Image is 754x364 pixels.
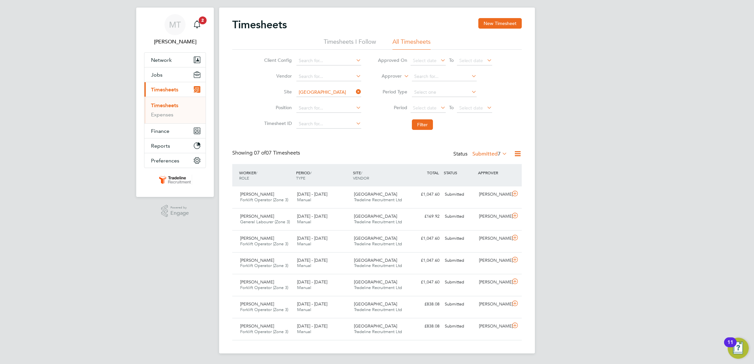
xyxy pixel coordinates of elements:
[408,211,442,222] div: £169.92
[151,128,169,134] span: Finance
[297,235,327,241] span: [DATE] - [DATE]
[296,56,361,65] input: Search for...
[296,72,361,81] input: Search for...
[354,329,402,334] span: Tradeline Recruitment Ltd
[442,299,476,310] div: Submitted
[240,301,274,307] span: [PERSON_NAME]
[412,119,433,130] button: Filter
[169,20,181,29] span: MT
[442,167,476,179] div: STATUS
[392,38,431,50] li: All Timesheets
[297,307,311,312] span: Manual
[254,150,300,156] span: 07 Timesheets
[476,189,511,200] div: [PERSON_NAME]
[262,73,292,79] label: Vendor
[351,167,408,184] div: SITE
[459,58,483,63] span: Select date
[297,197,311,203] span: Manual
[262,120,292,126] label: Timesheet ID
[256,170,257,175] span: /
[354,241,402,247] span: Tradeline Recruitment Ltd
[453,150,509,159] div: Status
[442,189,476,200] div: Submitted
[408,321,442,332] div: £838.08
[144,97,206,123] div: Timesheets
[472,151,507,157] label: Submitted
[354,285,402,290] span: Tradeline Recruitment Ltd
[240,329,288,334] span: Forklift Operator (Zone 3)
[297,257,327,263] span: [DATE] - [DATE]
[442,233,476,244] div: Submitted
[354,257,397,263] span: [GEOGRAPHIC_DATA]
[728,338,749,359] button: Open Resource Center, 11 new notifications
[240,307,288,312] span: Forklift Operator (Zone 3)
[254,150,266,156] span: 07 of
[240,263,288,268] span: Forklift Operator (Zone 3)
[238,167,294,184] div: WORKER
[262,57,292,63] label: Client Config
[151,102,178,109] a: Timesheets
[476,255,511,266] div: [PERSON_NAME]
[354,235,397,241] span: [GEOGRAPHIC_DATA]
[354,191,397,197] span: [GEOGRAPHIC_DATA]
[240,279,274,285] span: [PERSON_NAME]
[297,285,311,290] span: Manual
[144,53,206,67] button: Network
[476,277,511,288] div: [PERSON_NAME]
[476,167,511,179] div: APPROVER
[240,285,288,290] span: Forklift Operator (Zone 3)
[378,57,407,63] label: Approved On
[361,170,362,175] span: /
[296,119,361,129] input: Search for...
[354,213,397,219] span: [GEOGRAPHIC_DATA]
[297,241,311,247] span: Manual
[476,233,511,244] div: [PERSON_NAME]
[297,263,311,268] span: Manual
[144,175,206,185] a: Go to home page
[144,82,206,97] button: Timesheets
[427,170,439,175] span: TOTAL
[408,233,442,244] div: £1,047.60
[296,88,361,97] input: Search for...
[354,197,402,203] span: Tradeline Recruitment Ltd
[442,211,476,222] div: Submitted
[476,211,511,222] div: [PERSON_NAME]
[240,213,274,219] span: [PERSON_NAME]
[412,72,477,81] input: Search for...
[478,18,522,29] button: New Timesheet
[240,197,288,203] span: Forklift Operator (Zone 3)
[498,151,501,157] span: 7
[232,150,301,157] div: Showing
[727,342,733,351] div: 11
[151,158,179,164] span: Preferences
[144,153,206,168] button: Preferences
[297,191,327,197] span: [DATE] - [DATE]
[442,277,476,288] div: Submitted
[408,277,442,288] div: £1,047.60
[408,255,442,266] div: £1,047.60
[447,103,456,112] span: To
[378,105,407,110] label: Period
[190,14,204,35] a: 2
[240,235,274,241] span: [PERSON_NAME]
[408,189,442,200] div: £1,047.60
[297,279,327,285] span: [DATE] - [DATE]
[459,105,483,111] span: Select date
[240,191,274,197] span: [PERSON_NAME]
[296,175,305,181] span: TYPE
[151,72,163,78] span: Jobs
[354,263,402,268] span: Tradeline Recruitment Ltd
[144,124,206,138] button: Finance
[151,86,178,93] span: Timesheets
[240,257,274,263] span: [PERSON_NAME]
[151,57,172,63] span: Network
[354,301,397,307] span: [GEOGRAPHIC_DATA]
[354,219,402,225] span: Tradeline Recruitment Ltd
[151,111,173,118] a: Expenses
[297,329,311,334] span: Manual
[158,175,192,185] img: tradelinerecruitment-logo-retina.png
[354,323,397,329] span: [GEOGRAPHIC_DATA]
[413,105,437,111] span: Select date
[144,38,206,46] span: Marina Takkou
[170,210,189,216] span: Engage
